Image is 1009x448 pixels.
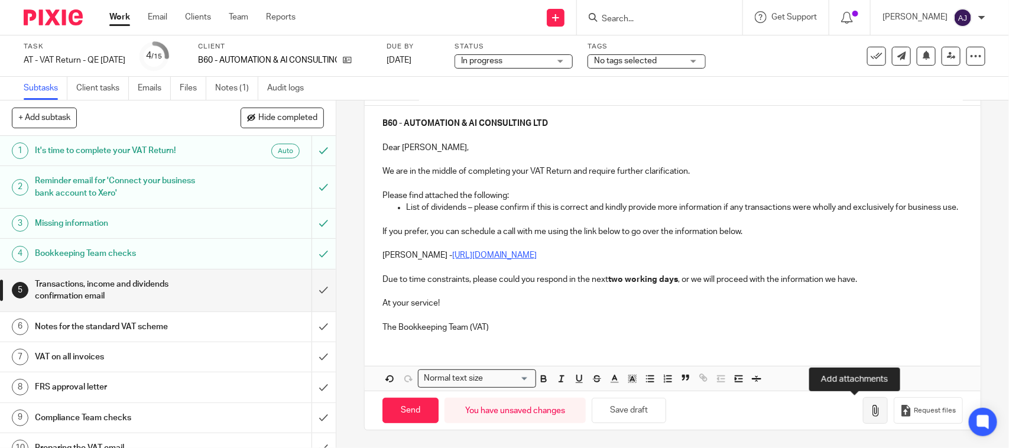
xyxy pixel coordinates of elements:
p: If you prefer, you can schedule a call with me using the link below to go over the information be... [382,226,962,238]
p: B60 - AUTOMATION & AI CONSULTING LTD [198,54,337,66]
h1: Missing information [35,215,212,232]
div: AT - VAT Return - QE 31-08-2025 [24,54,125,66]
span: Request files [914,406,956,415]
label: Client [198,42,372,51]
a: Files [180,77,206,100]
p: Dear [PERSON_NAME], [382,142,962,154]
span: [DATE] [387,56,411,64]
input: Search for option [486,372,529,385]
p: Please find attached the following: [382,190,962,202]
a: Work [109,11,130,23]
img: svg%3E [953,8,972,27]
h1: Reminder email for 'Connect your business bank account to Xero' [35,172,212,202]
span: Get Support [771,13,817,21]
h1: Transactions, income and dividends confirmation email [35,275,212,306]
button: + Add subtask [12,108,77,128]
button: Hide completed [241,108,324,128]
div: 1 [12,142,28,159]
label: Status [455,42,573,51]
div: 2 [12,179,28,196]
a: [URL][DOMAIN_NAME] [452,251,537,259]
h1: Bookkeeping Team checks [35,245,212,262]
h1: It's time to complete your VAT Return! [35,142,212,160]
p: Due to time constraints, please could you respond in the next , or we will proceed with the infor... [382,274,962,285]
div: You have unsaved changes [445,398,586,423]
a: Subtasks [24,77,67,100]
p: List of dividends – please confirm if this is correct and kindly provide more information if any ... [406,202,962,213]
strong: two working days [608,275,678,284]
button: Save draft [592,398,666,423]
p: The Bookkeeping Team (VAT) [382,322,962,333]
p: [PERSON_NAME] [883,11,948,23]
a: Emails [138,77,171,100]
div: 9 [12,410,28,426]
a: Notes (1) [215,77,258,100]
h1: VAT on all invoices [35,348,212,366]
input: Search [601,14,707,25]
div: 5 [12,282,28,298]
button: Request files [894,397,962,424]
div: 3 [12,215,28,232]
h1: Compliance Team checks [35,409,212,427]
a: Team [229,11,248,23]
span: Normal text size [421,372,485,385]
a: Audit logs [267,77,313,100]
a: Reports [266,11,296,23]
div: 7 [12,349,28,365]
div: 6 [12,319,28,335]
a: Email [148,11,167,23]
div: 8 [12,379,28,395]
div: AT - VAT Return - QE [DATE] [24,54,125,66]
label: Task [24,42,125,51]
a: Clients [185,11,211,23]
small: /15 [152,53,163,60]
span: Hide completed [258,113,317,123]
input: Send [382,398,439,423]
div: 4 [12,246,28,262]
strong: B60 - AUTOMATION & AI CONSULTING LTD [382,119,548,128]
h1: Notes for the standard VAT scheme [35,318,212,336]
h1: FRS approval letter [35,378,212,396]
a: Client tasks [76,77,129,100]
p: [PERSON_NAME] - [382,249,962,261]
label: Tags [588,42,706,51]
label: Due by [387,42,440,51]
span: In progress [461,57,502,65]
div: 4 [147,49,163,63]
div: Auto [271,144,300,158]
p: We are in the middle of completing your VAT Return and require further clarification. [382,165,962,177]
p: At your service! [382,297,962,309]
div: Search for option [418,369,536,388]
span: No tags selected [594,57,657,65]
img: Pixie [24,9,83,25]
